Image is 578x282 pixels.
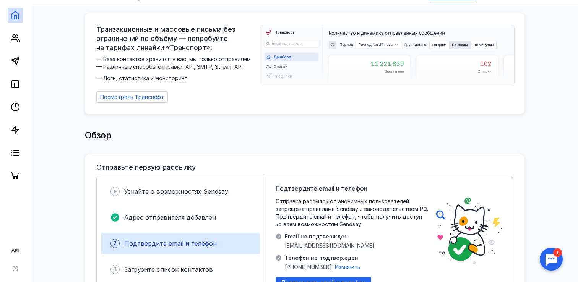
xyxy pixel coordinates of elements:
span: 2 [113,240,117,247]
div: 1 [17,5,26,13]
a: Посмотреть Транспорт [96,91,168,103]
span: — База контактов хранится у вас, мы только отправляем — Различные способы отправки: API, SMTP, St... [96,55,255,82]
span: Подтвердите email и телефон [276,184,367,193]
button: Изменить [335,263,360,271]
span: Адрес отправителя добавлен [124,214,216,221]
h3: Отправьте первую рассылку [96,164,196,171]
span: [EMAIL_ADDRESS][DOMAIN_NAME] [285,242,375,250]
span: Загрузите список контактов [124,266,213,273]
span: [PHONE_NUMBER] [285,263,332,271]
span: Телефон не подтвержден [285,254,360,262]
span: Обзор [85,130,112,141]
span: 3 [113,266,117,273]
img: poster [436,198,502,264]
span: Транзакционные и массовые письма без ограничений по объёму — попробуйте на тарифах линейки «Транс... [96,25,255,52]
span: Отправка рассылок от анонимных пользователей запрещена правилами Sendsay и законодательством РФ. ... [276,198,429,228]
span: Узнайте о возможностях Sendsay [124,188,228,195]
span: Посмотреть Транспорт [100,94,164,100]
span: Изменить [335,264,360,270]
img: dashboard-transport-banner [260,25,514,84]
span: Подтвердите email и телефон [124,240,217,247]
span: Email не подтвержден [285,233,375,240]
